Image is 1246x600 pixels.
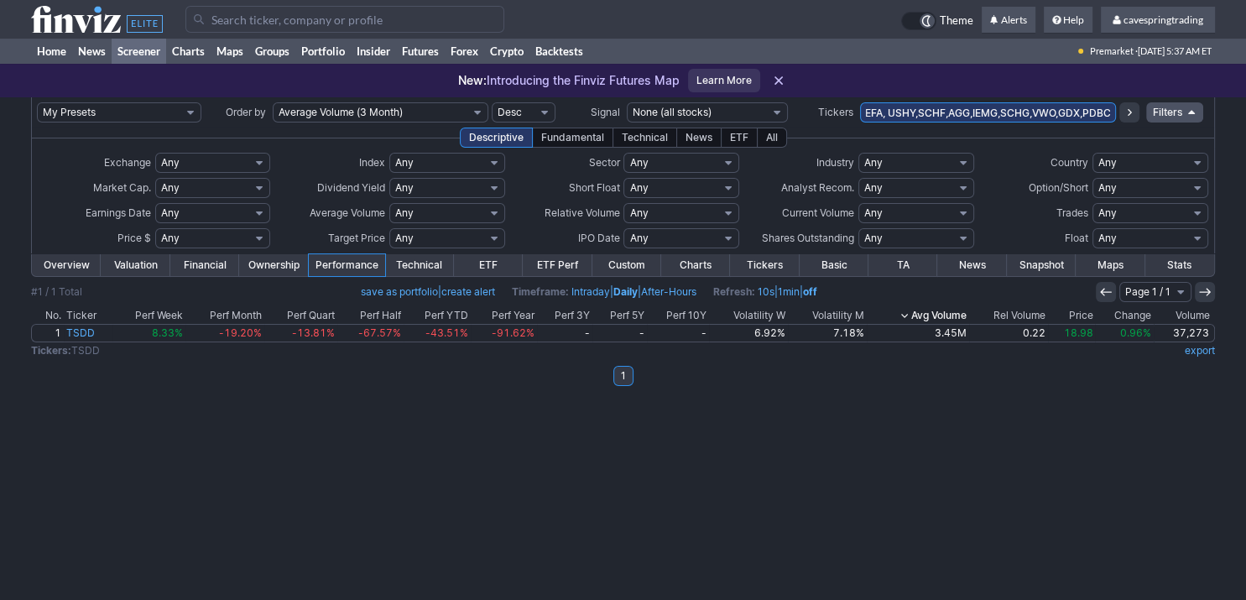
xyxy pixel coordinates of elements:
[361,285,438,298] a: save as portfolio
[396,39,445,64] a: Futures
[592,254,661,276] a: Custom
[867,325,969,342] a: 3.45M
[577,232,619,244] span: IPO Date
[1090,39,1138,64] span: Premarket ·
[86,206,151,219] span: Earnings Date
[730,254,799,276] a: Tickers
[788,325,867,342] a: 7.18%
[152,326,183,339] span: 8.33%
[471,325,537,342] a: -91.62%
[688,69,760,92] a: Learn More
[310,206,385,219] span: Average Volume
[72,39,112,64] a: News
[117,232,151,244] span: Price $
[1120,326,1151,339] span: 0.96%
[762,232,854,244] span: Shares Outstanding
[676,128,722,148] div: News
[454,254,523,276] a: ETF
[982,7,1035,34] a: Alerts
[661,254,730,276] a: Charts
[185,6,504,33] input: Search
[709,307,788,324] th: Volatility W
[185,307,264,324] th: Perf Month
[292,326,335,339] span: -13.81%
[295,39,351,64] a: Portfolio
[219,326,262,339] span: -19.20%
[867,307,969,324] th: Avg Volume
[1185,344,1215,357] a: export
[800,254,868,276] a: Basic
[31,39,72,64] a: Home
[512,284,696,300] span: | |
[1123,13,1203,26] span: cavespringtrading
[170,254,239,276] a: Financial
[537,325,592,342] a: -
[758,285,774,298] a: 10s
[337,325,404,342] a: -67.57%
[781,181,854,194] span: Analyst Recom.
[264,307,337,324] th: Perf Quart
[1101,7,1215,34] a: cavespringtrading
[404,307,471,324] th: Perf YTD
[1048,307,1096,324] th: Price
[359,156,385,169] span: Index
[32,254,101,276] a: Overview
[1146,102,1203,123] a: Filters
[1044,7,1092,34] a: Help
[112,307,185,324] th: Perf Week
[166,39,211,64] a: Charts
[101,254,169,276] a: Valuation
[361,284,495,300] span: |
[492,326,534,339] span: -91.62%
[529,39,589,64] a: Backtests
[613,366,633,386] a: 1
[523,254,592,276] a: ETF Perf
[818,106,853,118] span: Tickers
[317,181,385,194] span: Dividend Yield
[901,12,973,30] a: Theme
[544,206,619,219] span: Relative Volume
[458,72,680,89] p: Introducing the Finviz Futures Map
[31,342,853,359] td: TSDD
[112,325,185,342] a: 8.33%
[613,128,677,148] div: Technical
[568,181,619,194] span: Short Float
[425,326,468,339] span: -43.51%
[803,285,817,298] a: off
[104,156,151,169] span: Exchange
[337,307,404,324] th: Perf Half
[1095,307,1153,324] th: Change
[940,12,973,30] span: Theme
[969,325,1048,342] a: 0.22
[778,285,800,298] a: 1min
[445,39,484,64] a: Forex
[721,128,758,148] div: ETF
[385,254,454,276] a: Technical
[484,39,529,64] a: Crypto
[264,325,337,342] a: -13.81%
[32,325,64,342] a: 1
[404,325,471,342] a: -43.51%
[31,307,64,324] th: No.
[647,325,710,342] a: -
[185,325,264,342] a: -19.20%
[532,128,613,148] div: Fundamental
[1065,232,1088,244] span: Float
[1050,156,1088,169] span: Country
[239,254,308,276] a: Ownership
[31,284,82,300] div: #1 / 1 Total
[591,106,620,118] span: Signal
[592,307,647,324] th: Perf 5Y
[588,156,619,169] span: Sector
[1056,206,1088,219] span: Trades
[713,284,817,300] span: | |
[31,344,71,357] b: Tickers:
[1095,325,1153,342] a: 0.96%
[1007,254,1076,276] a: Snapshot
[937,254,1006,276] a: News
[1048,325,1096,342] a: 18.98
[358,326,401,339] span: -67.57%
[782,206,854,219] span: Current Volume
[613,285,638,298] a: Daily
[211,39,249,64] a: Maps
